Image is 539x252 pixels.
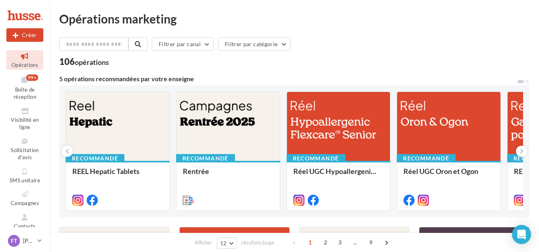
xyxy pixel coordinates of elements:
span: Sollicitation d'avis [11,147,39,161]
p: [PERSON_NAME] [23,237,34,245]
button: 12 [217,238,237,249]
a: SMS unitaire [6,166,43,185]
button: Filtrer par catégorie [218,37,291,51]
div: Recommandé [397,154,456,163]
span: Boîte de réception [14,86,36,100]
span: Campagnes [11,200,39,206]
a: Campagnes [6,188,43,208]
span: 3 [333,236,346,249]
div: opérations [75,59,109,66]
span: 2 [319,236,332,249]
span: 1 [304,236,316,249]
div: Opérations marketing [59,13,529,25]
span: Opérations [12,62,38,68]
span: Visibilité en ligne [11,117,39,131]
div: Recommandé [66,154,124,163]
a: Sollicitation d'avis [6,135,43,162]
a: Contacts [6,211,43,231]
span: résultats/page [241,239,274,246]
button: Créer [6,28,43,42]
a: Visibilité en ligne [6,105,43,132]
span: SMS unitaire [10,177,40,184]
a: Boîte de réception99+ [6,73,43,102]
div: Open Intercom Messenger [512,225,531,244]
span: 12 [220,240,227,246]
span: FT [11,237,17,245]
div: Nouvelle campagne [6,28,43,42]
a: Opérations [6,50,43,70]
div: Recommandé [287,154,345,163]
div: 106 [59,57,109,66]
span: Afficher [194,239,212,246]
div: Recommandé [176,154,235,163]
div: REEL Hepatic Tablets [72,167,163,183]
div: 99+ [26,74,38,81]
div: Réel UGC Hypoallergenic Flexcare™ Senior [293,167,384,183]
div: Rentrée [183,167,273,183]
span: 9 [365,236,377,249]
span: ... [349,236,362,249]
div: 5 opérations recommandées par votre enseigne [59,76,517,82]
div: Réel UGC Oron et Ogon [403,167,494,183]
span: Contacts [14,223,36,229]
a: FT [PERSON_NAME] [6,233,43,248]
button: Filtrer par canal [152,37,214,51]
